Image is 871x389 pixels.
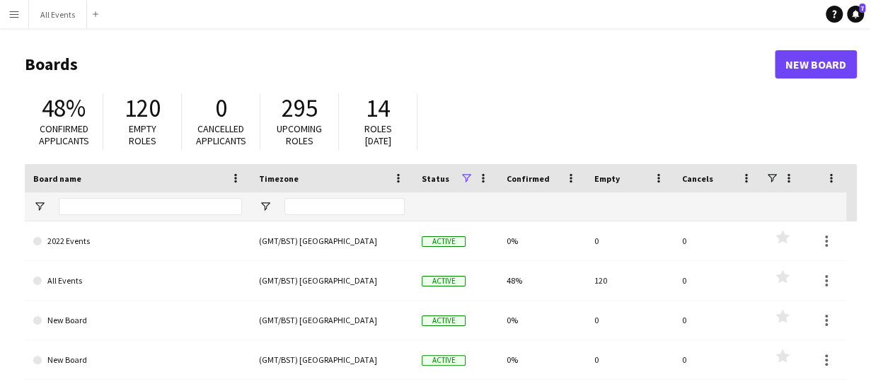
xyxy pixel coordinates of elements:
[250,301,413,339] div: (GMT/BST) [GEOGRAPHIC_DATA]
[42,93,86,124] span: 48%
[366,93,390,124] span: 14
[29,1,87,28] button: All Events
[586,261,674,300] div: 120
[277,122,322,147] span: Upcoming roles
[507,173,550,184] span: Confirmed
[33,221,242,261] a: 2022 Events
[33,200,46,213] button: Open Filter Menu
[859,4,865,13] span: 7
[250,221,413,260] div: (GMT/BST) [GEOGRAPHIC_DATA]
[594,173,620,184] span: Empty
[586,221,674,260] div: 0
[196,122,246,147] span: Cancelled applicants
[259,173,299,184] span: Timezone
[215,93,227,124] span: 0
[129,122,156,147] span: Empty roles
[674,261,761,300] div: 0
[33,301,242,340] a: New Board
[498,261,586,300] div: 48%
[847,6,864,23] a: 7
[125,93,161,124] span: 120
[586,340,674,379] div: 0
[498,340,586,379] div: 0%
[282,93,318,124] span: 295
[284,198,405,215] input: Timezone Filter Input
[259,200,272,213] button: Open Filter Menu
[25,54,775,75] h1: Boards
[422,355,466,366] span: Active
[250,340,413,379] div: (GMT/BST) [GEOGRAPHIC_DATA]
[364,122,392,147] span: Roles [DATE]
[674,221,761,260] div: 0
[422,315,466,326] span: Active
[682,173,713,184] span: Cancels
[33,261,242,301] a: All Events
[674,340,761,379] div: 0
[586,301,674,339] div: 0
[422,236,466,247] span: Active
[422,276,466,286] span: Active
[422,173,449,184] span: Status
[775,50,857,79] a: New Board
[33,173,81,184] span: Board name
[498,301,586,339] div: 0%
[59,198,242,215] input: Board name Filter Input
[250,261,413,300] div: (GMT/BST) [GEOGRAPHIC_DATA]
[33,340,242,380] a: New Board
[498,221,586,260] div: 0%
[674,301,761,339] div: 0
[39,122,89,147] span: Confirmed applicants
